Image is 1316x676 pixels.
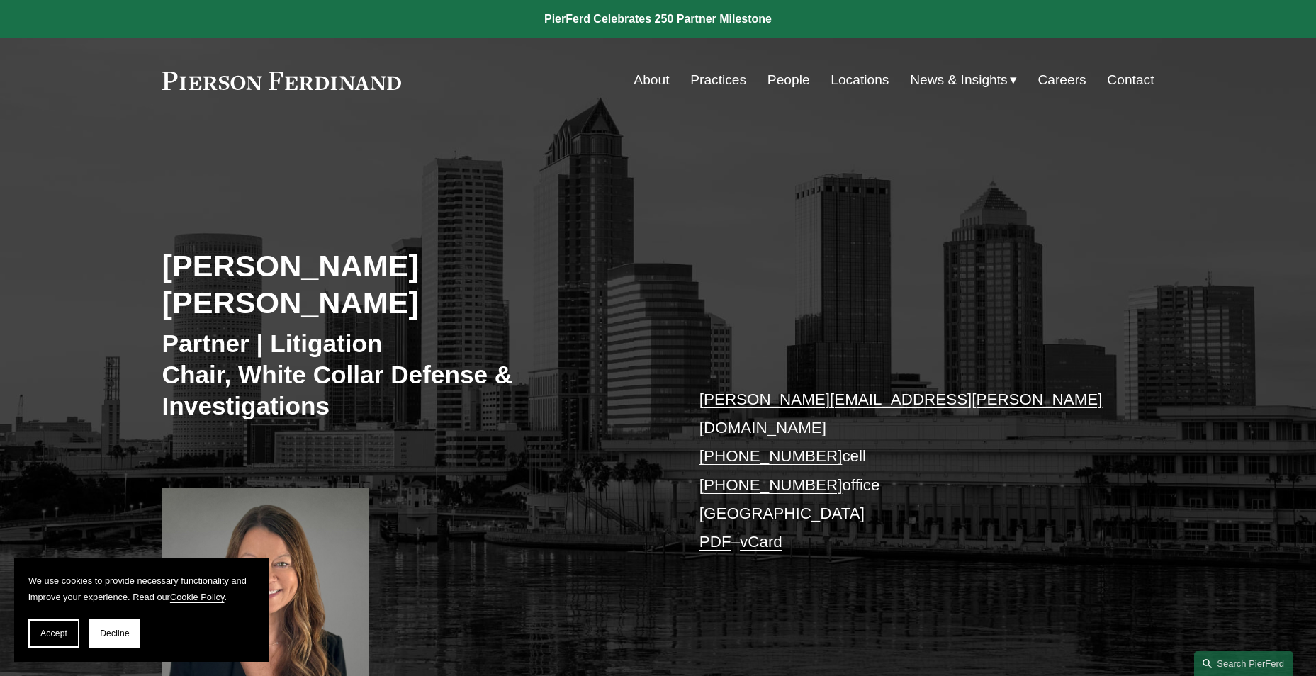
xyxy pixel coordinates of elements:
a: PDF [699,533,731,551]
span: News & Insights [910,68,1008,93]
button: Decline [89,619,140,648]
a: Contact [1107,67,1154,94]
h3: Partner | Litigation Chair, White Collar Defense & Investigations [162,328,658,421]
button: Accept [28,619,79,648]
section: Cookie banner [14,558,269,662]
a: People [767,67,810,94]
a: About [634,67,669,94]
a: [PHONE_NUMBER] [699,447,843,465]
p: We use cookies to provide necessary functionality and improve your experience. Read our . [28,573,255,605]
span: Decline [100,629,130,638]
p: cell office [GEOGRAPHIC_DATA] – [699,385,1113,557]
a: Search this site [1194,651,1293,676]
h2: [PERSON_NAME] [PERSON_NAME] [162,247,658,322]
a: [PHONE_NUMBER] [699,476,843,494]
a: folder dropdown [910,67,1017,94]
a: Practices [690,67,746,94]
a: vCard [740,533,782,551]
a: Cookie Policy [170,592,225,602]
span: Accept [40,629,67,638]
a: [PERSON_NAME][EMAIL_ADDRESS][PERSON_NAME][DOMAIN_NAME] [699,390,1103,436]
a: Locations [831,67,889,94]
a: Careers [1037,67,1086,94]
